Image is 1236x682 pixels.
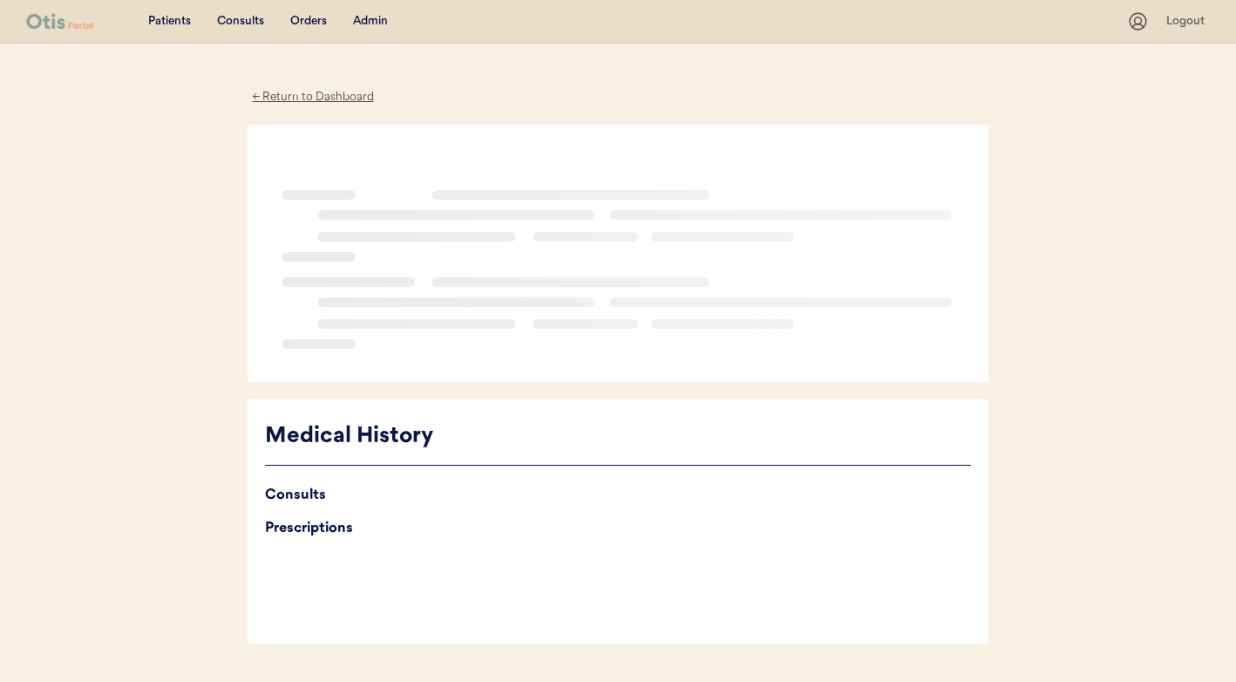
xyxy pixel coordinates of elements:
[265,516,971,541] div: Prescriptions
[217,13,264,31] div: Consults
[265,483,971,508] div: Consults
[148,13,191,31] div: Patients
[353,13,388,31] div: Admin
[265,420,971,454] div: Medical History
[248,87,378,107] div: ← Return to Dashboard
[290,13,327,31] div: Orders
[1166,13,1210,31] div: Logout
